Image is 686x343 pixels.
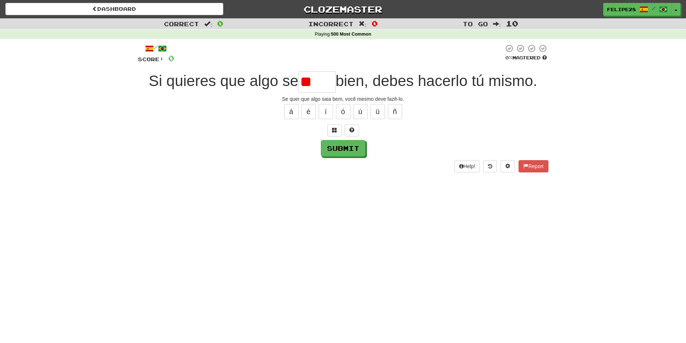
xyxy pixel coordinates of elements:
[5,3,223,15] a: Dashboard
[388,104,402,119] button: ñ
[505,55,512,60] span: 0 %
[607,6,636,13] span: Felipe28
[372,19,378,28] span: 0
[138,56,164,62] span: Score:
[168,54,174,63] span: 0
[284,104,299,119] button: á
[359,21,367,27] span: :
[652,6,655,11] span: /
[454,160,480,172] button: Help!
[331,32,371,37] strong: 500 Most Common
[138,95,548,103] div: Se quer que algo saia bem, você mesmo deve fazê-lo.
[336,104,350,119] button: ó
[138,44,174,53] div: /
[506,19,518,28] span: 10
[319,104,333,119] button: í
[493,21,501,27] span: :
[353,104,368,119] button: ú
[149,72,299,89] span: Si quieres que algo se
[463,20,488,27] span: To go
[327,124,342,136] button: Switch sentence to multiple choice alt+p
[519,160,548,172] button: Report
[301,104,316,119] button: é
[603,3,672,16] a: Felipe28 /
[504,55,548,61] div: Mastered
[217,19,223,28] span: 0
[308,20,354,27] span: Incorrect
[336,72,537,89] span: bien, debes hacerlo tú mismo.
[204,21,212,27] span: :
[371,104,385,119] button: ü
[483,160,497,172] button: Round history (alt+y)
[321,140,366,157] button: Submit
[234,3,452,15] a: Clozemaster
[345,124,359,136] button: Single letter hint - you only get 1 per sentence and score half the points! alt+h
[164,20,199,27] span: Correct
